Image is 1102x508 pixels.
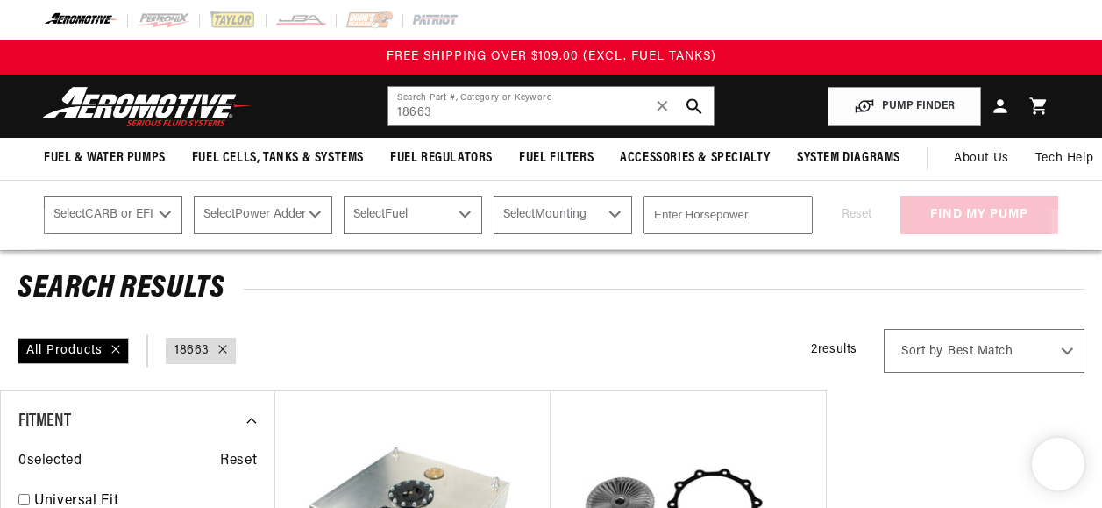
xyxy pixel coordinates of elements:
[18,412,70,430] span: Fitment
[44,149,166,168] span: Fuel & Water Pumps
[784,138,914,179] summary: System Diagrams
[643,196,813,234] input: Enter Horsepower
[18,275,1084,304] h2: Search Results
[675,87,714,125] button: search button
[18,450,82,473] span: 0 selected
[506,138,607,179] summary: Fuel Filters
[901,343,943,361] span: Sort by
[1035,149,1093,168] span: Tech Help
[941,138,1022,180] a: About Us
[388,87,713,125] input: Search by Part Number, Category or Keyword
[954,152,1009,165] span: About Us
[494,196,632,234] select: Mounting
[344,196,482,234] select: Fuel
[220,450,257,473] span: Reset
[31,138,179,179] summary: Fuel & Water Pumps
[387,50,716,63] span: FREE SHIPPING OVER $109.00 (EXCL. FUEL TANKS)
[884,329,1084,373] select: Sort by
[607,138,784,179] summary: Accessories & Specialty
[811,343,857,356] span: 2 results
[18,338,129,364] div: All Products
[44,196,182,234] select: CARB or EFI
[620,149,771,168] span: Accessories & Specialty
[179,138,377,179] summary: Fuel Cells, Tanks & Systems
[390,149,493,168] span: Fuel Regulators
[194,196,332,234] select: Power Adder
[192,149,364,168] span: Fuel Cells, Tanks & Systems
[828,87,981,126] button: PUMP FINDER
[377,138,506,179] summary: Fuel Regulators
[655,92,671,120] span: ✕
[797,149,900,168] span: System Diagrams
[174,341,210,361] a: 18663
[38,86,257,127] img: Aeromotive
[519,149,594,168] span: Fuel Filters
